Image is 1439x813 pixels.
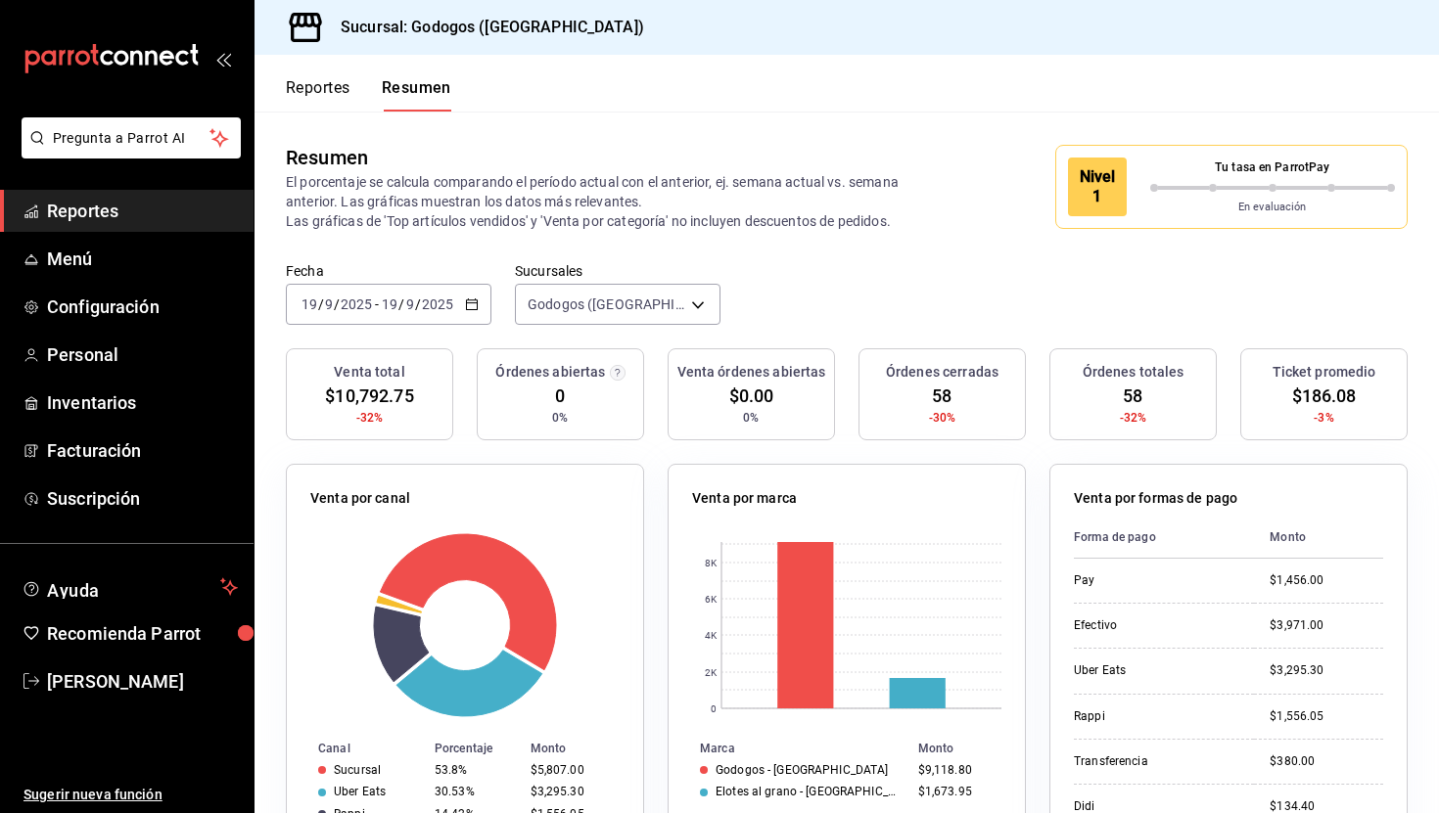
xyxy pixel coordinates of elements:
[318,296,324,312] span: /
[382,78,451,112] button: Resumen
[334,785,386,798] div: Uber Eats
[427,738,523,759] th: Porcentaje
[405,296,415,312] input: --
[1068,158,1127,216] div: Nivel 1
[421,296,454,312] input: ----
[705,630,718,641] text: 4K
[310,488,410,509] p: Venta por canal
[415,296,421,312] span: /
[1292,383,1357,409] span: $186.08
[325,16,644,39] h3: Sucursal: Godogos ([GEOGRAPHIC_DATA])
[334,763,381,777] div: Sucursal
[1270,753,1383,770] div: $380.00
[1150,200,1396,216] p: En evaluación
[325,383,413,409] span: $10,792.75
[555,383,565,409] span: 0
[47,198,238,224] span: Reportes
[215,51,231,67] button: open_drawer_menu
[286,78,451,112] div: navigation tabs
[711,703,717,714] text: 0
[531,785,612,798] div: $3,295.30
[918,785,994,798] div: $1,673.95
[47,246,238,272] span: Menú
[14,142,241,162] a: Pregunta a Parrot AI
[23,785,238,805] span: Sugerir nueva función
[692,488,797,509] p: Venta por marca
[1074,708,1238,725] div: Rappi
[1270,708,1383,725] div: $1,556.05
[356,409,384,427] span: -32%
[334,362,404,383] h3: Venta total
[716,785,903,798] div: Elotes al grano - [GEOGRAPHIC_DATA]
[515,264,720,278] label: Sucursales
[47,620,238,647] span: Recomienda Parrot
[435,763,515,777] div: 53.8%
[53,128,210,149] span: Pregunta a Parrot AI
[1270,572,1383,589] div: $1,456.00
[1120,409,1147,427] span: -32%
[531,763,612,777] div: $5,807.00
[47,668,238,695] span: [PERSON_NAME]
[552,409,568,427] span: 0%
[705,558,718,568] text: 8K
[324,296,334,312] input: --
[1083,362,1184,383] h3: Órdenes totales
[743,409,759,427] span: 0%
[910,738,1025,759] th: Monto
[1314,409,1333,427] span: -3%
[1150,158,1396,176] p: Tu tasa en ParrotPay
[1074,488,1237,509] p: Venta por formas de pago
[301,296,318,312] input: --
[47,485,238,512] span: Suscripción
[435,785,515,798] div: 30.53%
[918,763,994,777] div: $9,118.80
[334,296,340,312] span: /
[677,362,826,383] h3: Venta órdenes abiertas
[47,575,212,599] span: Ayuda
[47,341,238,368] span: Personal
[932,383,952,409] span: 58
[716,763,888,777] div: Godogos - [GEOGRAPHIC_DATA]
[705,594,718,605] text: 6K
[22,117,241,158] button: Pregunta a Parrot AI
[1074,662,1238,679] div: Uber Eats
[1273,362,1376,383] h3: Ticket promedio
[286,264,491,278] label: Fecha
[1123,383,1142,409] span: 58
[286,143,368,172] div: Resumen
[398,296,404,312] span: /
[1074,572,1238,589] div: Pay
[523,738,643,759] th: Monto
[1270,662,1383,679] div: $3,295.30
[1074,517,1254,559] th: Forma de pago
[669,738,910,759] th: Marca
[1254,517,1383,559] th: Monto
[1074,753,1238,770] div: Transferencia
[287,738,427,759] th: Canal
[286,78,350,112] button: Reportes
[495,362,605,383] h3: Órdenes abiertas
[1074,617,1238,634] div: Efectivo
[929,409,956,427] span: -30%
[47,294,238,320] span: Configuración
[47,437,238,464] span: Facturación
[47,389,238,416] span: Inventarios
[286,172,941,231] p: El porcentaje se calcula comparando el período actual con el anterior, ej. semana actual vs. sema...
[705,667,718,678] text: 2K
[375,296,379,312] span: -
[1270,617,1383,634] div: $3,971.00
[729,383,774,409] span: $0.00
[528,294,684,314] span: Godogos ([GEOGRAPHIC_DATA])
[886,362,998,383] h3: Órdenes cerradas
[340,296,373,312] input: ----
[381,296,398,312] input: --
